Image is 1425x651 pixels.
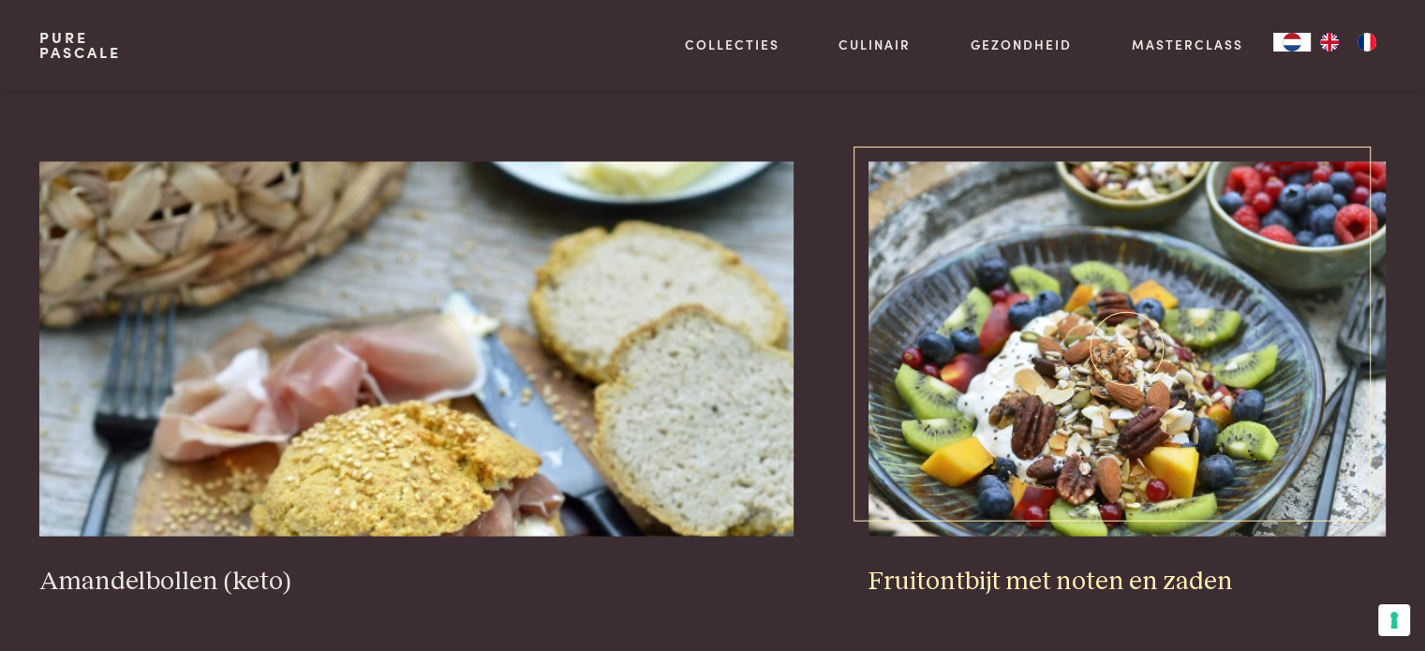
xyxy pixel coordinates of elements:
[1311,33,1348,52] a: EN
[39,565,794,598] h3: Amandelbollen (keto)
[1273,33,1311,52] div: Language
[1132,35,1243,54] a: Masterclass
[1348,33,1386,52] a: FR
[1378,604,1410,636] button: Uw voorkeuren voor toestemming voor trackingtechnologieën
[39,161,794,598] a: Amandelbollen (keto) Amandelbollen (keto)
[1311,33,1386,52] ul: Language list
[39,30,121,60] a: PurePascale
[1273,33,1311,52] a: NL
[868,161,1386,536] img: Fruitontbijt met noten en zaden
[868,565,1386,598] h3: Fruitontbijt met noten en zaden
[1273,33,1386,52] aside: Language selected: Nederlands
[839,35,911,54] a: Culinair
[971,35,1072,54] a: Gezondheid
[39,161,794,536] img: Amandelbollen (keto)
[685,35,779,54] a: Collecties
[868,161,1386,598] a: Fruitontbijt met noten en zaden Fruitontbijt met noten en zaden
